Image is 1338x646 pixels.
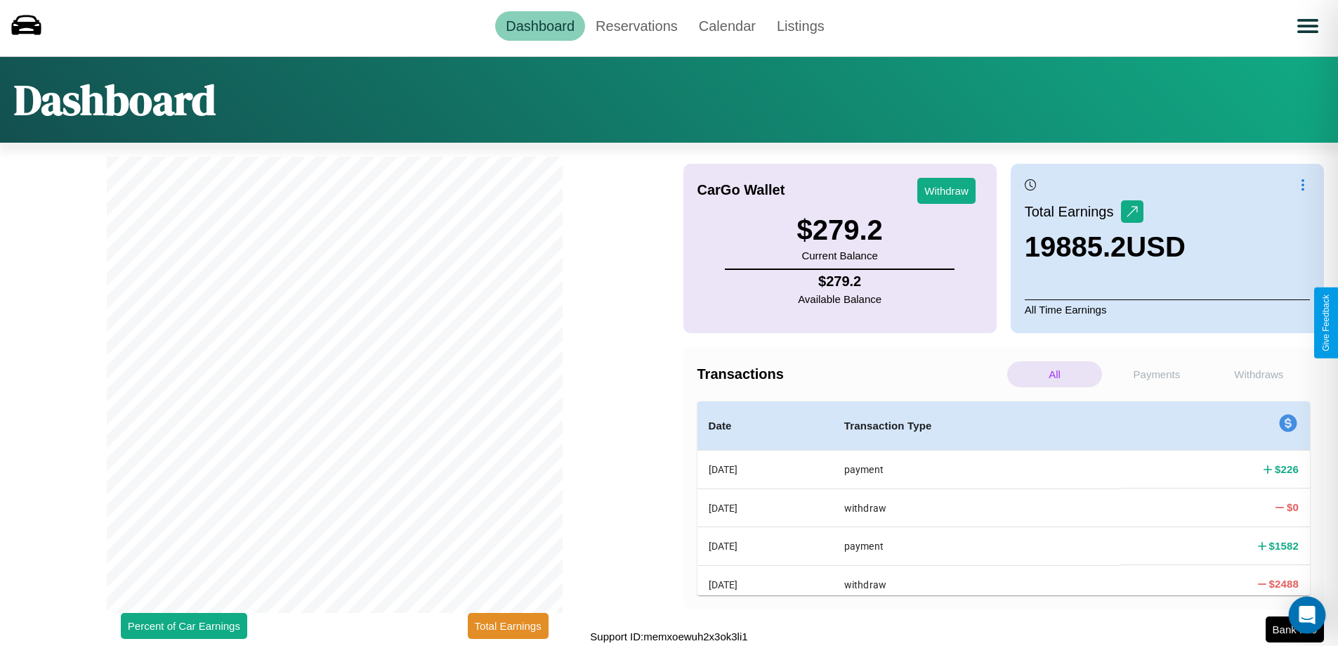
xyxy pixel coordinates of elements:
th: [DATE] [697,565,833,603]
a: Dashboard [495,11,585,41]
div: Give Feedback [1321,295,1331,351]
button: Open menu [1288,6,1327,46]
button: Withdraw [917,178,976,204]
th: withdraw [833,565,1121,603]
h4: Transaction Type [844,418,1110,434]
th: [DATE] [697,451,833,489]
h4: $ 226 [1275,462,1299,477]
th: payment [833,527,1121,565]
th: payment [833,451,1121,489]
h4: Transactions [697,366,1004,382]
h4: $ 0 [1287,500,1299,515]
div: Open Intercom Messenger [1289,597,1326,634]
h3: 19885.2 USD [1025,231,1186,263]
th: [DATE] [697,527,833,565]
h1: Dashboard [14,71,216,129]
a: Calendar [688,11,766,41]
p: Payments [1109,361,1204,387]
p: Current Balance [796,246,882,265]
p: All [1007,361,1102,387]
button: Bank Info [1266,616,1324,642]
p: Withdraws [1212,361,1306,387]
th: withdraw [833,489,1121,527]
th: [DATE] [697,489,833,527]
a: Reservations [585,11,688,41]
p: Support ID: memxoewuh2x3ok3li1 [590,627,747,646]
h3: $ 279.2 [796,214,882,246]
h4: CarGo Wallet [697,182,785,198]
p: All Time Earnings [1025,299,1310,319]
h4: $ 1582 [1269,538,1299,553]
button: Total Earnings [468,613,549,639]
h4: $ 2488 [1269,576,1299,591]
button: Percent of Car Earnings [121,613,247,639]
p: Available Balance [798,290,881,309]
h4: $ 279.2 [798,273,881,290]
p: Total Earnings [1025,199,1121,224]
h4: Date [709,418,822,434]
a: Listings [766,11,835,41]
